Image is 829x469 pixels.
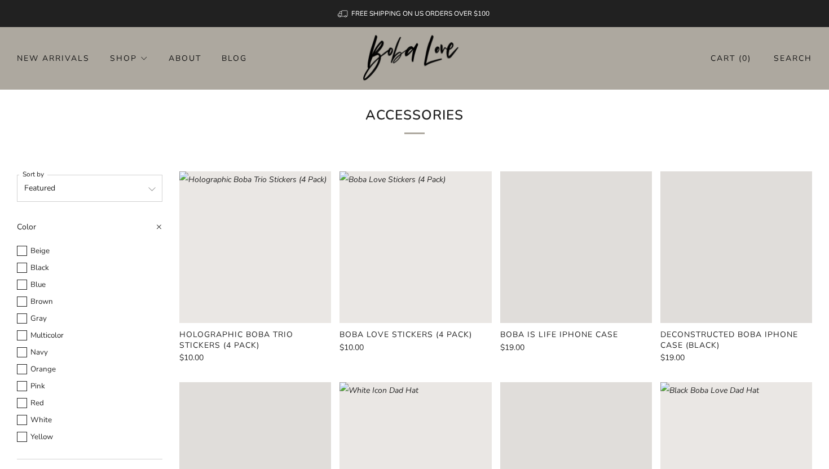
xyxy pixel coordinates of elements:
[774,49,812,68] a: Search
[500,329,618,340] product-card-title: Boba is Life iPhone Case
[179,354,331,362] a: $10.00
[660,171,812,323] image-skeleton: Loading image: iPhone 16 Pro Max Deconstructed Boba iPhone Case (Black)
[17,397,162,410] label: Red
[363,35,466,82] a: Boba Love
[339,329,472,340] product-card-title: Boba Love Stickers (4 Pack)
[660,171,812,323] a: iPhone 16 Pro Max Deconstructed Boba iPhone Case (Black) Loading image: iPhone 16 Pro Max Deconst...
[500,171,652,323] image-skeleton: Loading image: iPhone 16 Pro Max Boba is Life iPhone Case
[742,53,748,64] items-count: 0
[660,329,798,350] product-card-title: Deconstructed Boba iPhone Case (Black)
[17,295,162,308] label: Brown
[17,245,162,258] label: Beige
[179,352,204,363] span: $10.00
[17,329,162,342] label: Multicolor
[179,329,293,350] product-card-title: Holographic Boba Trio Stickers (4 Pack)
[363,35,466,81] img: Boba Love
[17,312,162,325] label: Gray
[17,49,90,67] a: New Arrivals
[17,380,162,393] label: Pink
[339,330,491,340] a: Boba Love Stickers (4 Pack)
[259,103,570,134] h1: Accessories
[17,414,162,427] label: White
[17,222,36,232] span: Color
[17,278,162,291] label: Blue
[660,352,685,363] span: $19.00
[500,330,652,340] a: Boba is Life iPhone Case
[169,49,201,67] a: About
[17,346,162,359] label: Navy
[17,219,162,242] summary: Color
[17,262,162,275] label: Black
[222,49,247,67] a: Blog
[660,330,812,350] a: Deconstructed Boba iPhone Case (Black)
[339,344,491,352] a: $10.00
[660,354,812,362] a: $19.00
[339,342,364,353] span: $10.00
[351,9,490,18] span: FREE SHIPPING ON US ORDERS OVER $100
[500,342,524,353] span: $19.00
[711,49,751,68] a: Cart
[500,344,652,352] a: $19.00
[17,363,162,376] label: Orange
[179,330,331,350] a: Holographic Boba Trio Stickers (4 Pack)
[500,171,652,323] a: iPhone 16 Pro Max Boba is Life iPhone Case Loading image: iPhone 16 Pro Max Boba is Life iPhone Case
[339,171,491,323] a: Boba Love Stickers (4 Pack) Loading image: Boba Love Stickers (4 Pack)
[110,49,148,67] a: Shop
[179,171,331,323] a: Holographic Boba Trio Stickers (4 Pack) Loading image: Holographic Boba Trio Stickers (4 Pack)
